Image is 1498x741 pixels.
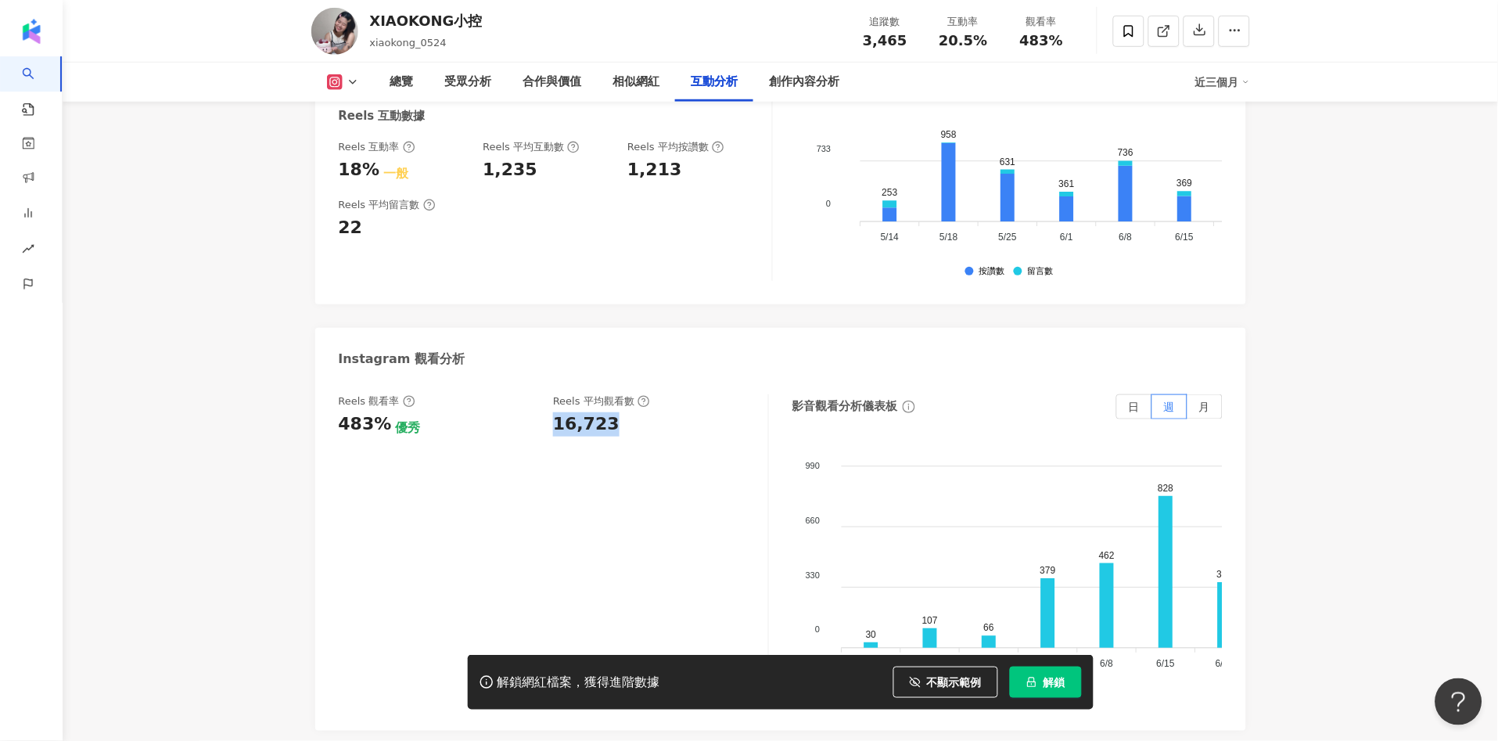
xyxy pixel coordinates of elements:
div: 相似網紅 [613,73,660,92]
tspan: 990 [806,462,820,471]
div: 互動率 [934,14,993,30]
tspan: 330 [806,570,820,580]
tspan: 6/15 [1176,232,1194,243]
div: 合作與價值 [523,73,582,92]
span: 3,465 [863,32,907,49]
div: 受眾分析 [445,73,492,92]
div: Reels 互動數據 [339,108,426,124]
div: 1,235 [483,158,537,182]
span: 20.5% [939,33,987,49]
div: 近三個月 [1195,70,1250,95]
div: 追蹤數 [856,14,915,30]
div: 影音觀看分析儀表板 [792,398,898,415]
span: 解鎖 [1044,676,1065,689]
span: 週 [1164,401,1175,413]
div: 解鎖網紅檔案，獲得進階數據 [498,674,660,691]
tspan: 6/1 [1060,232,1073,243]
div: Reels 互動率 [339,140,415,154]
div: 22 [339,216,363,240]
div: 總覽 [390,73,414,92]
img: logo icon [19,19,44,44]
span: 483% [1020,33,1064,49]
tspan: 0 [815,625,820,635]
span: 不顯示範例 [927,676,982,689]
tspan: 5/14 [881,232,900,243]
button: 解鎖 [1010,667,1082,698]
div: 創作內容分析 [770,73,840,92]
div: 18% [339,158,380,182]
tspan: 660 [806,516,820,525]
div: Reels 平均觀看數 [553,394,650,408]
div: 互動分析 [692,73,738,92]
div: Reels 平均互動數 [483,140,580,154]
div: 1,213 [627,158,682,182]
div: 觀看率 [1012,14,1072,30]
span: rise [22,233,34,268]
span: 月 [1199,401,1210,413]
tspan: 733 [817,144,831,153]
div: 一般 [383,165,408,182]
tspan: 0 [826,199,831,208]
div: 16,723 [553,412,620,437]
tspan: 6/8 [1119,232,1133,243]
span: lock [1026,677,1037,688]
div: Instagram 觀看分析 [339,351,465,368]
tspan: 5/18 [939,232,958,243]
img: KOL Avatar [311,8,358,55]
div: 483% [339,412,392,437]
div: 按讚數 [979,267,1004,277]
div: Reels 平均留言數 [339,198,436,212]
span: xiaokong_0524 [370,37,447,49]
button: 不顯示範例 [893,667,998,698]
div: 優秀 [395,419,420,437]
div: 留言數 [1027,267,1053,277]
div: Reels 觀看率 [339,394,415,408]
tspan: 5/25 [999,232,1018,243]
div: XIAOKONG小控 [370,11,483,31]
span: info-circle [900,398,918,415]
a: search [22,56,53,117]
div: Reels 平均按讚數 [627,140,724,154]
span: 日 [1129,401,1140,413]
